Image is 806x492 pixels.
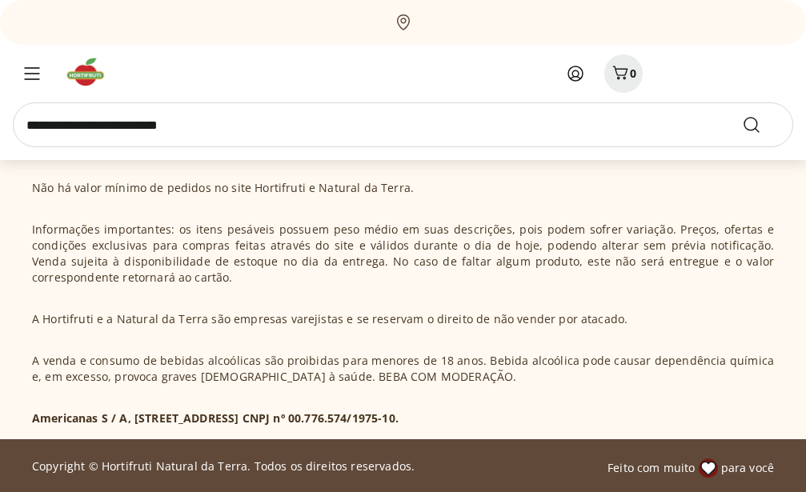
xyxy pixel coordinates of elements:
button: Carrinho [604,54,643,93]
span: Feito com muito [608,460,695,476]
p: Informações importantes: os itens pesáveis possuem peso médio em suas descrições, pois podem sofr... [32,222,774,286]
button: Submit Search [742,115,780,134]
p: Americanas S / A, [STREET_ADDRESS] CNPJ nº 00.776.574/1975-10. [32,410,399,426]
span: 0 [630,66,636,81]
p: Copyright © Hortifruti Natural da Terra. Todos os direitos reservados. [32,458,415,474]
img: Hortifruti [64,56,118,88]
input: search [13,102,793,147]
p: A Hortifruti e a Natural da Terra são empresas varejistas e se reservam o direito de não vender p... [32,311,628,327]
button: Menu [13,54,51,93]
p: Não há valor mínimo de pedidos no site Hortifruti e Natural da Terra. [32,180,414,196]
p: A venda e consumo de bebidas alcoólicas são proibidas para menores de 18 anos. Bebida alcoólica p... [32,353,774,385]
span: para você [721,460,774,476]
